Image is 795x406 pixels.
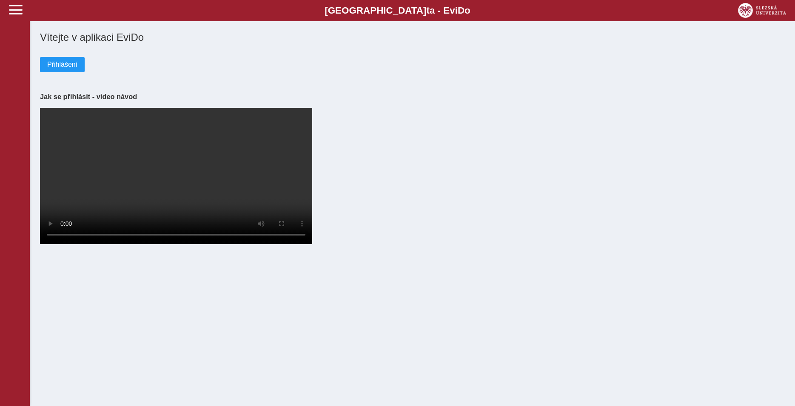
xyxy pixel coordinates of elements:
[40,31,785,43] h1: Vítejte v aplikaci EviDo
[464,5,470,16] span: o
[40,57,85,72] button: Přihlášení
[40,93,785,101] h3: Jak se přihlásit - video návod
[47,61,77,68] span: Přihlášení
[26,5,769,16] b: [GEOGRAPHIC_DATA] a - Evi
[458,5,464,16] span: D
[40,108,312,244] video: Your browser does not support the video tag.
[426,5,429,16] span: t
[738,3,786,18] img: logo_web_su.png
